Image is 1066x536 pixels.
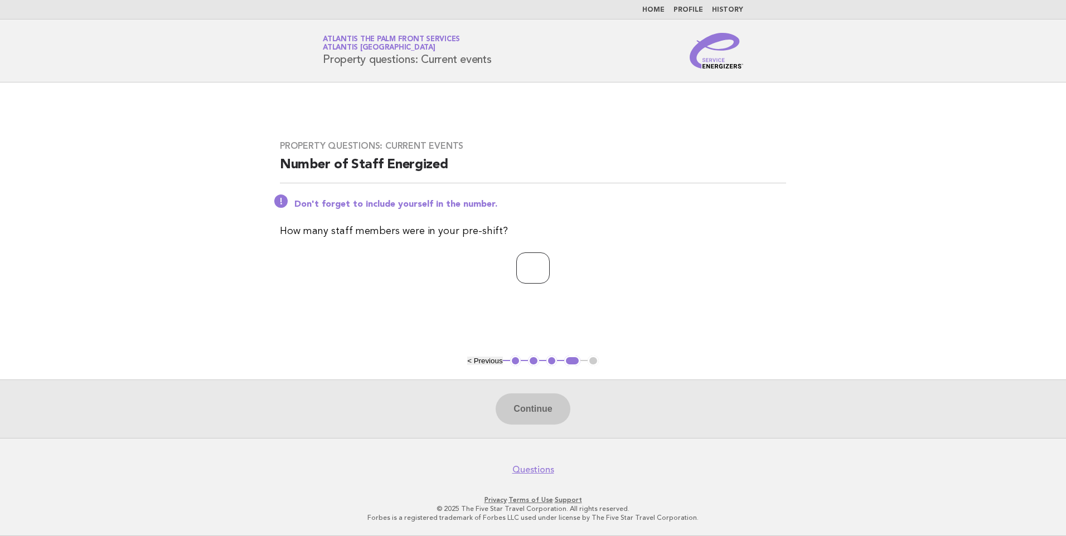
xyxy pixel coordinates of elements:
[192,513,874,522] p: Forbes is a registered trademark of Forbes LLC used under license by The Five Star Travel Corpora...
[323,45,435,52] span: Atlantis [GEOGRAPHIC_DATA]
[323,36,460,51] a: Atlantis The Palm Front ServicesAtlantis [GEOGRAPHIC_DATA]
[508,496,553,504] a: Terms of Use
[642,7,665,13] a: Home
[712,7,743,13] a: History
[467,357,502,365] button: < Previous
[564,355,580,367] button: 4
[528,355,539,367] button: 2
[484,496,507,504] a: Privacy
[673,7,703,13] a: Profile
[280,223,786,239] p: How many staff members were in your pre-shift?
[510,355,521,367] button: 1
[294,199,786,210] p: Don't forget to include yourself in the number.
[546,355,558,367] button: 3
[555,496,582,504] a: Support
[690,33,743,69] img: Service Energizers
[192,504,874,513] p: © 2025 The Five Star Travel Corporation. All rights reserved.
[512,464,554,475] a: Questions
[280,156,786,183] h2: Number of Staff Energized
[280,140,786,152] h3: Property questions: Current events
[323,36,492,65] h1: Property questions: Current events
[192,495,874,504] p: · ·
